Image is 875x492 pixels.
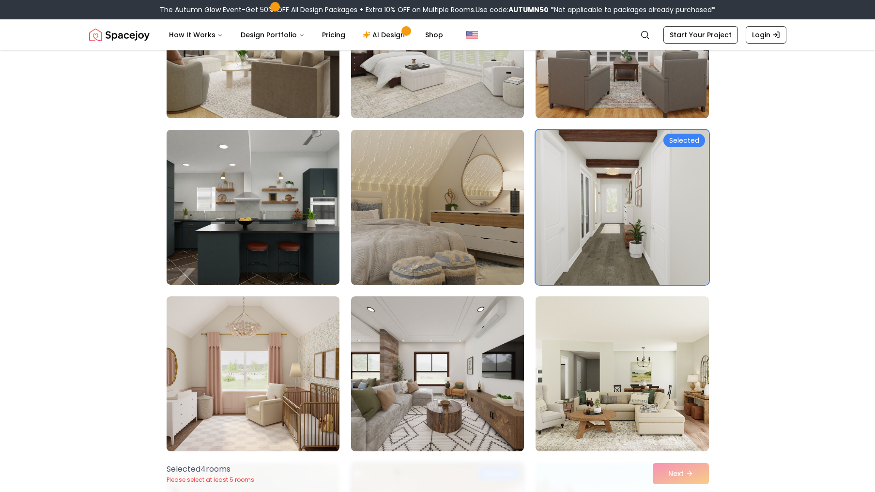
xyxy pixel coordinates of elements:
[536,296,708,451] img: Room room-60
[160,5,715,15] div: The Autumn Glow Event-Get 50% OFF All Design Packages + Extra 10% OFF on Multiple Rooms.
[351,296,524,451] img: Room room-59
[476,5,549,15] span: Use code:
[89,25,150,45] img: Spacejoy Logo
[746,26,786,44] a: Login
[161,25,231,45] button: How It Works
[663,134,705,147] div: Selected
[466,29,478,41] img: United States
[347,126,528,289] img: Room room-56
[89,19,786,50] nav: Global
[355,25,415,45] a: AI Design
[161,25,451,45] nav: Main
[663,26,738,44] a: Start Your Project
[233,25,312,45] button: Design Portfolio
[508,5,549,15] b: AUTUMN50
[167,130,339,285] img: Room room-55
[167,296,339,451] img: Room room-58
[417,25,451,45] a: Shop
[549,5,715,15] span: *Not applicable to packages already purchased*
[314,25,353,45] a: Pricing
[89,25,150,45] a: Spacejoy
[167,463,254,475] p: Selected 4 room s
[536,130,708,285] img: Room room-57
[167,476,254,484] p: Please select at least 5 rooms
